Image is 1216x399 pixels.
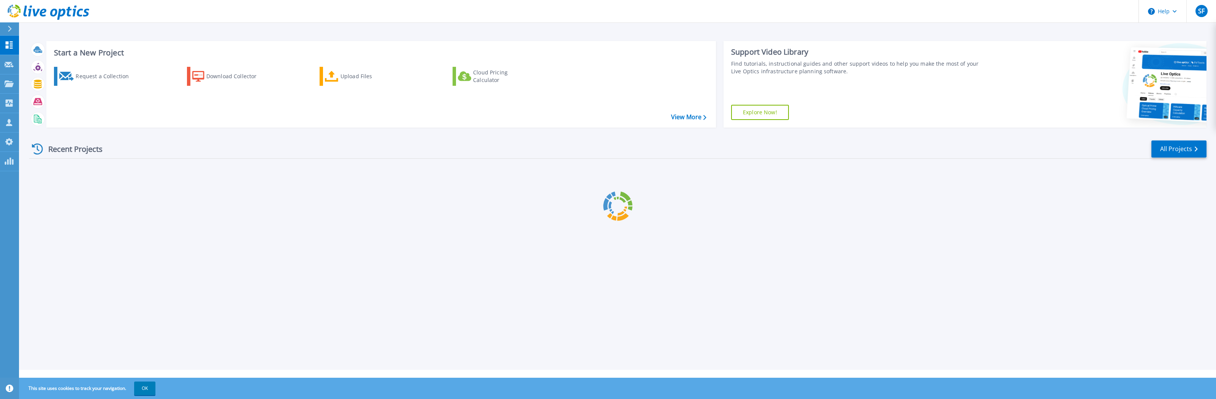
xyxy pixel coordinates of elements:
[320,67,404,86] a: Upload Files
[76,69,136,84] div: Request a Collection
[29,140,113,158] div: Recent Projects
[134,382,155,395] button: OK
[54,49,706,57] h3: Start a New Project
[453,67,537,86] a: Cloud Pricing Calculator
[21,382,155,395] span: This site uses cookies to track your navigation.
[206,69,267,84] div: Download Collector
[671,114,706,121] a: View More
[340,69,401,84] div: Upload Files
[54,67,139,86] a: Request a Collection
[731,60,983,75] div: Find tutorials, instructional guides and other support videos to help you make the most of your L...
[731,47,983,57] div: Support Video Library
[731,105,789,120] a: Explore Now!
[1151,140,1206,158] a: All Projects
[187,67,272,86] a: Download Collector
[473,69,534,84] div: Cloud Pricing Calculator
[1198,8,1205,14] span: SF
